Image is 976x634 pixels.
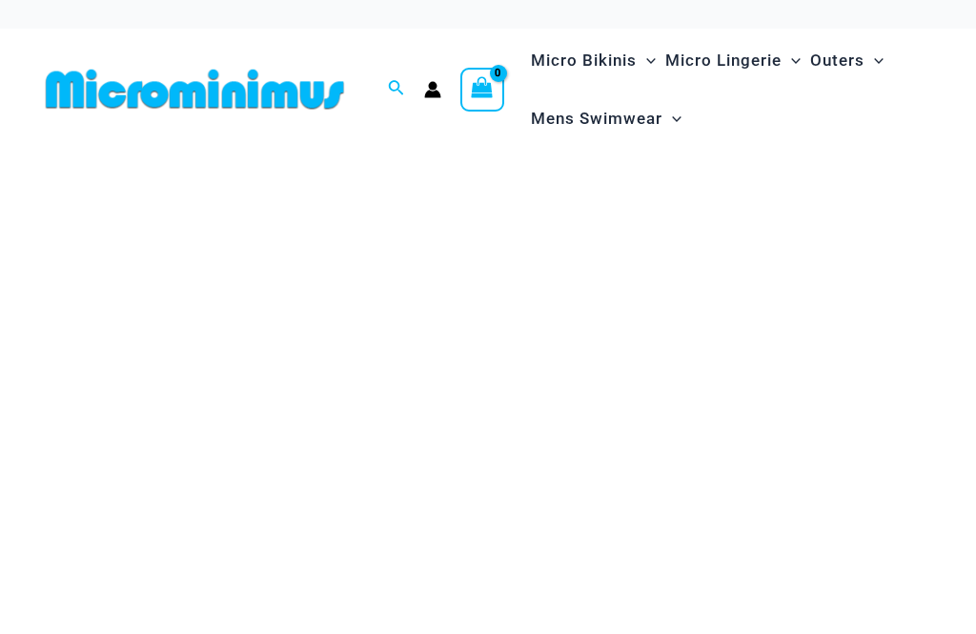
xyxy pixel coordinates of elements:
[810,36,864,85] span: Outers
[782,36,801,85] span: Menu Toggle
[38,68,352,111] img: MM SHOP LOGO FLAT
[531,36,637,85] span: Micro Bikinis
[424,81,441,98] a: Account icon link
[661,31,805,90] a: Micro LingerieMenu ToggleMenu Toggle
[523,29,938,151] nav: Site Navigation
[526,90,686,148] a: Mens SwimwearMenu ToggleMenu Toggle
[805,31,888,90] a: OutersMenu ToggleMenu Toggle
[460,68,504,112] a: View Shopping Cart, empty
[662,94,681,143] span: Menu Toggle
[531,94,662,143] span: Mens Swimwear
[388,77,405,101] a: Search icon link
[665,36,782,85] span: Micro Lingerie
[637,36,656,85] span: Menu Toggle
[864,36,884,85] span: Menu Toggle
[526,31,661,90] a: Micro BikinisMenu ToggleMenu Toggle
